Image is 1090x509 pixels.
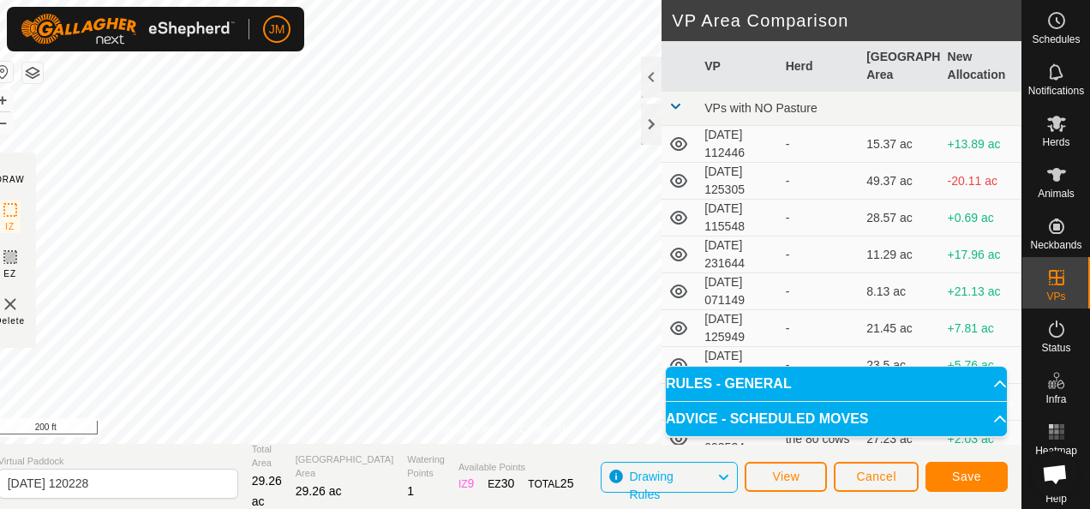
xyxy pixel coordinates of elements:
[786,320,853,338] div: -
[745,462,827,492] button: View
[698,163,778,200] td: [DATE] 125305
[952,470,981,483] span: Save
[407,484,414,498] span: 1
[1042,137,1069,147] span: Herds
[859,310,940,347] td: 21.45 ac
[859,163,940,200] td: 49.37 ac
[666,412,868,426] span: ADVICE - SCHEDULED MOVES
[21,14,235,45] img: Gallagher Logo
[772,470,800,483] span: View
[22,63,43,83] button: Map Layers
[1038,189,1075,199] span: Animals
[786,135,853,153] div: -
[786,172,853,190] div: -
[1045,394,1066,404] span: Infra
[1032,451,1078,497] div: Open chat
[666,377,792,391] span: RULES - GENERAL
[698,41,778,92] th: VP
[941,41,1021,92] th: New Allocation
[528,475,573,493] div: TOTAL
[1041,343,1070,353] span: Status
[779,41,859,92] th: Herd
[834,462,919,492] button: Cancel
[859,347,940,384] td: 23.5 ac
[698,200,778,237] td: [DATE] 115548
[941,421,1021,458] td: +2.03 ac
[560,476,574,490] span: 25
[941,163,1021,200] td: -20.11 ac
[856,470,896,483] span: Cancel
[859,273,940,310] td: 8.13 ac
[698,347,778,384] td: [DATE] 215330
[1045,494,1067,504] span: Help
[458,460,574,475] span: Available Points
[1032,34,1080,45] span: Schedules
[458,475,474,493] div: IZ
[859,126,940,163] td: 15.37 ac
[941,237,1021,273] td: +17.96 ac
[698,310,778,347] td: [DATE] 125949
[786,246,853,264] div: -
[629,470,673,501] span: Drawing Rules
[698,421,778,458] td: [DATE] 093534
[925,462,1008,492] button: Save
[859,200,940,237] td: 28.57 ac
[1030,240,1081,250] span: Neckbands
[698,237,778,273] td: [DATE] 231644
[666,367,1007,401] p-accordion-header: RULES - GENERAL
[941,273,1021,310] td: +21.13 ac
[672,10,1021,31] h2: VP Area Comparison
[698,126,778,163] td: [DATE] 112446
[1046,291,1065,302] span: VPs
[698,273,778,310] td: [DATE] 071149
[5,220,15,233] span: IZ
[435,422,500,437] a: Privacy Policy
[941,347,1021,384] td: +5.76 ac
[941,126,1021,163] td: +13.89 ac
[269,21,285,39] span: JM
[859,41,940,92] th: [GEOGRAPHIC_DATA] Area
[488,475,514,493] div: EZ
[407,452,445,481] span: Watering Points
[468,476,475,490] span: 9
[786,209,853,227] div: -
[859,421,940,458] td: 27.23 ac
[704,101,817,115] span: VPs with NO Pasture
[666,402,1007,436] p-accordion-header: ADVICE - SCHEDULED MOVES
[3,267,16,280] span: EZ
[520,422,571,437] a: Contact Us
[296,452,394,481] span: [GEOGRAPHIC_DATA] Area
[786,430,853,448] div: the 80 cows
[1035,446,1077,456] span: Heatmap
[941,310,1021,347] td: +7.81 ac
[1028,86,1084,96] span: Notifications
[252,474,282,508] span: 29.26 ac
[859,237,940,273] td: 11.29 ac
[786,356,853,374] div: -
[296,484,342,498] span: 29.26 ac
[941,200,1021,237] td: +0.69 ac
[786,283,853,301] div: -
[252,442,282,470] span: Total Area
[501,476,515,490] span: 30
